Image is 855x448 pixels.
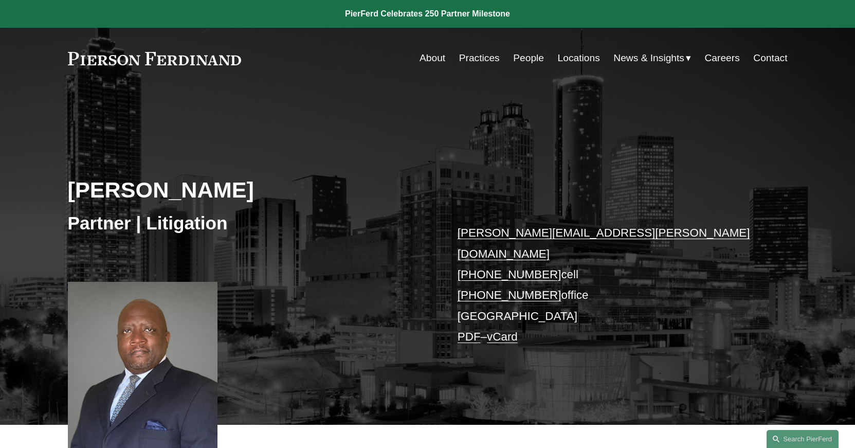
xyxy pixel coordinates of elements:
h3: Partner | Litigation [68,212,368,235]
h2: [PERSON_NAME] [68,176,368,203]
a: [PERSON_NAME][EMAIL_ADDRESS][PERSON_NAME][DOMAIN_NAME] [458,226,750,260]
a: People [513,48,544,68]
a: [PHONE_NUMBER] [458,289,561,301]
a: Practices [459,48,500,68]
a: About [420,48,445,68]
p: cell office [GEOGRAPHIC_DATA] – [458,223,757,347]
a: Search this site [767,430,839,448]
a: folder dropdown [613,48,691,68]
a: vCard [487,330,518,343]
a: [PHONE_NUMBER] [458,268,561,281]
a: Contact [753,48,787,68]
a: Locations [558,48,600,68]
a: PDF [458,330,481,343]
span: News & Insights [613,49,684,67]
a: Careers [705,48,740,68]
